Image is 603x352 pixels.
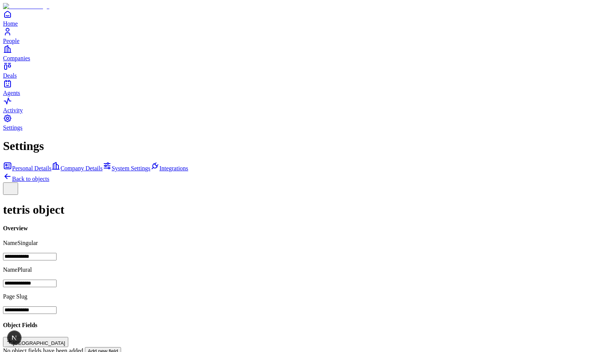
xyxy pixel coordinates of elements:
a: Agents [3,79,600,96]
span: People [3,38,20,44]
span: Agents [3,90,20,96]
span: Deals [3,72,17,79]
a: Back to objects [3,176,49,182]
a: Settings [3,114,600,131]
p: Name [3,240,600,246]
a: System Settings [103,165,150,171]
span: Integrations [160,165,188,171]
h4: Overview [3,225,600,232]
span: Personal Details [12,165,51,171]
span: Company Details [60,165,103,171]
a: People [3,27,600,44]
span: Plural [17,266,32,273]
p: Page Slug [3,293,600,300]
p: Name [3,266,600,273]
span: Companies [3,55,30,61]
span: System Settings [112,165,150,171]
img: Item Brain Logo [3,3,49,10]
a: Integrations [150,165,188,171]
span: Activity [3,107,23,113]
a: Home [3,10,600,27]
span: Home [3,20,18,27]
a: Company Details [51,165,103,171]
h1: tetris object [3,203,600,217]
h4: Object Fields [3,322,600,329]
span: Singular [17,240,38,246]
a: Personal Details [3,165,51,171]
h1: Settings [3,139,600,153]
span: Settings [3,124,23,131]
a: Deals [3,62,600,79]
a: Companies [3,44,600,61]
button: [GEOGRAPHIC_DATA] [3,337,68,347]
a: Activity [3,96,600,113]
